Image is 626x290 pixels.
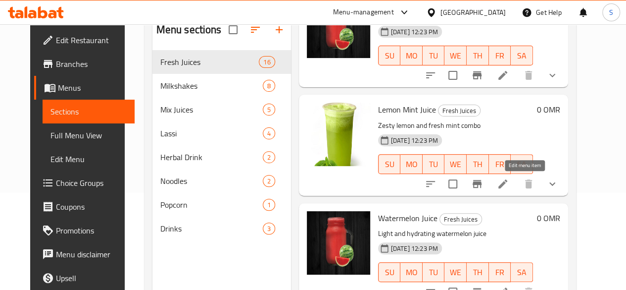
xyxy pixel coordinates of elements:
[50,106,127,117] span: Sections
[160,104,263,116] div: Mix Juices
[438,105,480,116] span: Fresh Juices
[378,228,533,240] p: Light and hydrating watermelon juice
[160,56,259,68] span: Fresh Juices
[427,49,441,63] span: TU
[152,50,291,74] div: Fresh Juices16
[387,244,442,253] span: [DATE] 12:23 PM
[540,63,564,87] button: show more
[263,153,275,162] span: 2
[497,69,509,81] a: Edit menu item
[471,157,485,172] span: TH
[34,195,135,219] a: Coupons
[34,171,135,195] a: Choice Groups
[517,63,540,87] button: delete
[404,49,419,63] span: MO
[423,262,445,282] button: TU
[383,49,397,63] span: SU
[34,266,135,290] a: Upsell
[160,199,263,211] div: Popcorn
[56,58,127,70] span: Branches
[423,46,445,65] button: TU
[546,69,558,81] svg: Show Choices
[160,175,263,187] span: Noodles
[34,242,135,266] a: Menu disclaimer
[152,169,291,193] div: Noodles2
[56,248,127,260] span: Menu disclaimer
[50,153,127,165] span: Edit Menu
[34,219,135,242] a: Promotions
[387,136,442,145] span: [DATE] 12:23 PM
[378,262,401,282] button: SU
[467,46,489,65] button: TH
[511,46,533,65] button: SA
[34,76,135,100] a: Menus
[378,119,533,132] p: Zesty lemon and fresh mint combo
[438,105,481,116] div: Fresh Juices
[440,214,482,225] span: Fresh Juices
[493,49,507,63] span: FR
[444,46,467,65] button: WE
[465,172,489,196] button: Branch-specific-item
[515,157,529,172] span: SA
[307,103,370,166] img: Lemon Mint Juice
[160,80,263,92] span: Milkshakes
[448,49,463,63] span: WE
[471,49,485,63] span: TH
[333,6,394,18] div: Menu-management
[160,127,263,139] span: Lassi
[404,265,419,280] span: MO
[263,129,275,138] span: 4
[152,193,291,217] div: Popcorn1
[404,157,419,172] span: MO
[387,27,442,37] span: [DATE] 12:23 PM
[471,265,485,280] span: TH
[263,151,275,163] div: items
[56,177,127,189] span: Choice Groups
[427,157,441,172] span: TU
[419,63,442,87] button: sort-choices
[489,262,511,282] button: FR
[517,172,540,196] button: delete
[263,175,275,187] div: items
[156,22,222,37] h2: Menu sections
[448,157,463,172] span: WE
[43,100,135,123] a: Sections
[259,56,275,68] div: items
[442,174,463,194] span: Select to update
[152,217,291,240] div: Drinks3
[50,129,127,141] span: Full Menu View
[442,65,463,86] span: Select to update
[419,172,442,196] button: sort-choices
[263,81,275,91] span: 8
[160,223,263,234] span: Drinks
[400,46,423,65] button: MO
[489,154,511,174] button: FR
[378,102,436,117] span: Lemon Mint Juice
[537,103,560,116] h6: 0 OMR
[263,176,275,186] span: 2
[448,265,463,280] span: WE
[378,154,401,174] button: SU
[400,154,423,174] button: MO
[152,121,291,145] div: Lassi4
[43,147,135,171] a: Edit Menu
[152,145,291,169] div: Herbal Drink2
[152,46,291,244] nav: Menu sections
[152,98,291,121] div: Mix Juices5
[489,46,511,65] button: FR
[160,151,263,163] span: Herbal Drink
[263,80,275,92] div: items
[493,157,507,172] span: FR
[383,265,397,280] span: SU
[467,262,489,282] button: TH
[267,18,291,42] button: Add section
[465,63,489,87] button: Branch-specific-item
[56,225,127,236] span: Promotions
[493,265,507,280] span: FR
[243,18,267,42] span: Sort sections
